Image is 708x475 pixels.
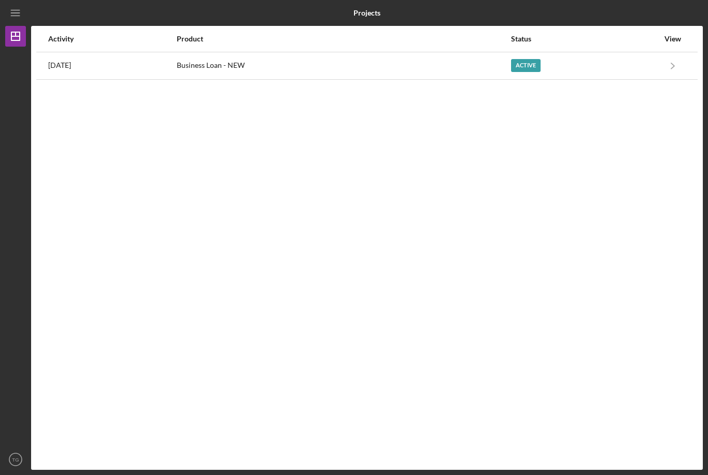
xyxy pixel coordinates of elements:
[5,449,26,470] button: TG
[177,53,511,79] div: Business Loan - NEW
[511,59,541,72] div: Active
[177,35,511,43] div: Product
[660,35,686,43] div: View
[12,457,19,463] text: TG
[353,9,380,17] b: Projects
[511,35,659,43] div: Status
[48,35,176,43] div: Activity
[48,61,71,69] time: 2025-07-21 17:09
